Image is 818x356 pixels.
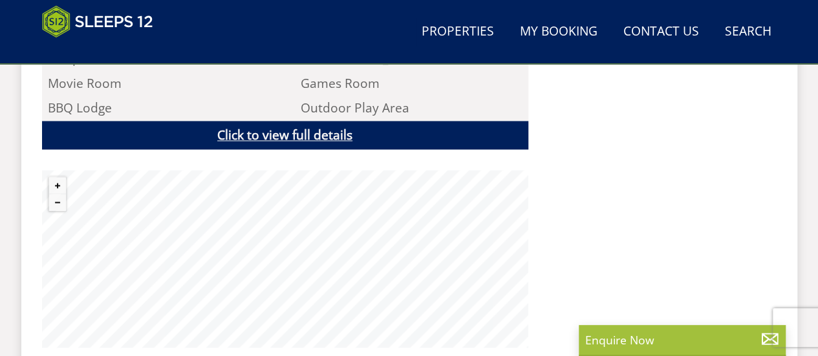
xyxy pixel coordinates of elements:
li: Games Room [295,71,528,96]
li: BBQ Lodge [42,96,275,120]
a: My Booking [515,17,603,47]
a: Click to view full details [42,121,528,150]
iframe: Customer reviews powered by Trustpilot [36,45,171,56]
a: Search [720,17,777,47]
button: Zoom in [49,177,66,194]
li: Outdoor Play Area [295,96,528,120]
a: Properties [416,17,499,47]
p: Enquire Now [585,331,779,348]
a: Contact Us [618,17,704,47]
button: Zoom out [49,194,66,211]
canvas: Map [42,170,528,348]
li: Movie Room [42,71,275,96]
img: Sleeps 12 [42,5,153,37]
